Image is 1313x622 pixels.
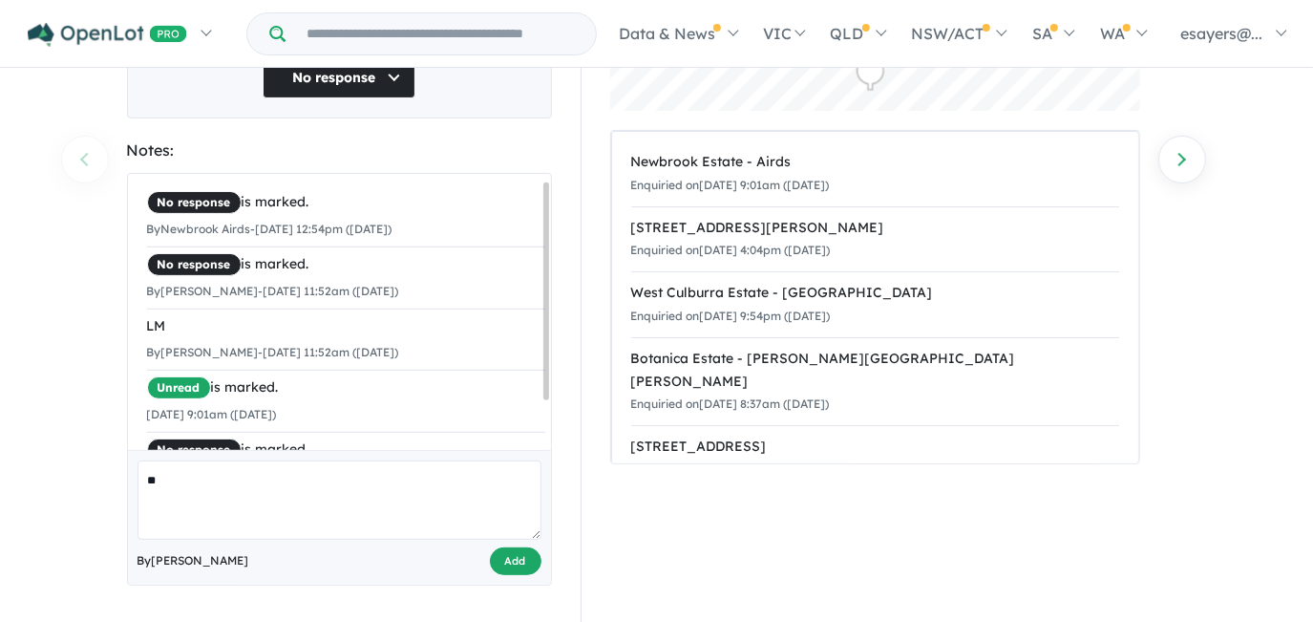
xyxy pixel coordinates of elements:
small: Enquiried on [DATE] 9:01am ([DATE]) [631,178,830,192]
small: By [PERSON_NAME] - [DATE] 11:52am ([DATE]) [147,345,399,359]
div: [STREET_ADDRESS] [631,436,1119,459]
a: [STREET_ADDRESS]Enquiried on[DATE] 8:37am ([DATE]) [631,425,1119,492]
small: Enquiried on [DATE] 8:37am ([DATE]) [631,462,830,477]
div: Botanica Estate - [PERSON_NAME][GEOGRAPHIC_DATA][PERSON_NAME] [631,348,1119,394]
small: By [PERSON_NAME] - [DATE] 11:52am ([DATE]) [147,284,399,298]
small: Enquiried on [DATE] 4:04pm ([DATE]) [631,243,831,257]
button: No response [263,57,415,98]
small: By Newbrook Airds - [DATE] 12:54pm ([DATE]) [147,222,392,236]
a: West Culburra Estate - [GEOGRAPHIC_DATA]Enquiried on[DATE] 9:54pm ([DATE]) [631,271,1119,338]
div: is marked. [147,191,545,214]
span: By [PERSON_NAME] [138,551,249,570]
span: Unread [147,376,211,399]
img: Openlot PRO Logo White [28,23,187,47]
div: Newbrook Estate - Airds [631,151,1119,174]
div: Notes: [127,138,552,163]
div: LM [147,315,545,338]
span: No response [147,191,242,214]
input: Try estate name, suburb, builder or developer [289,13,592,54]
span: esayers@... [1180,24,1262,43]
div: [STREET_ADDRESS][PERSON_NAME] [631,217,1119,240]
span: No response [147,253,242,276]
span: No response [147,439,242,461]
small: Enquiried on [DATE] 8:37am ([DATE]) [631,397,830,411]
div: Map marker [856,56,884,92]
div: is marked. [147,376,545,399]
div: West Culburra Estate - [GEOGRAPHIC_DATA] [631,282,1119,305]
div: is marked. [147,439,545,461]
a: [STREET_ADDRESS][PERSON_NAME]Enquiried on[DATE] 4:04pm ([DATE]) [631,206,1119,273]
a: Botanica Estate - [PERSON_NAME][GEOGRAPHIC_DATA][PERSON_NAME]Enquiried on[DATE] 8:37am ([DATE]) [631,337,1119,426]
small: [DATE] 9:01am ([DATE]) [147,407,277,421]
button: Add [490,547,541,575]
div: is marked. [147,253,545,276]
a: Newbrook Estate - AirdsEnquiried on[DATE] 9:01am ([DATE]) [631,141,1119,207]
small: Enquiried on [DATE] 9:54pm ([DATE]) [631,309,831,323]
